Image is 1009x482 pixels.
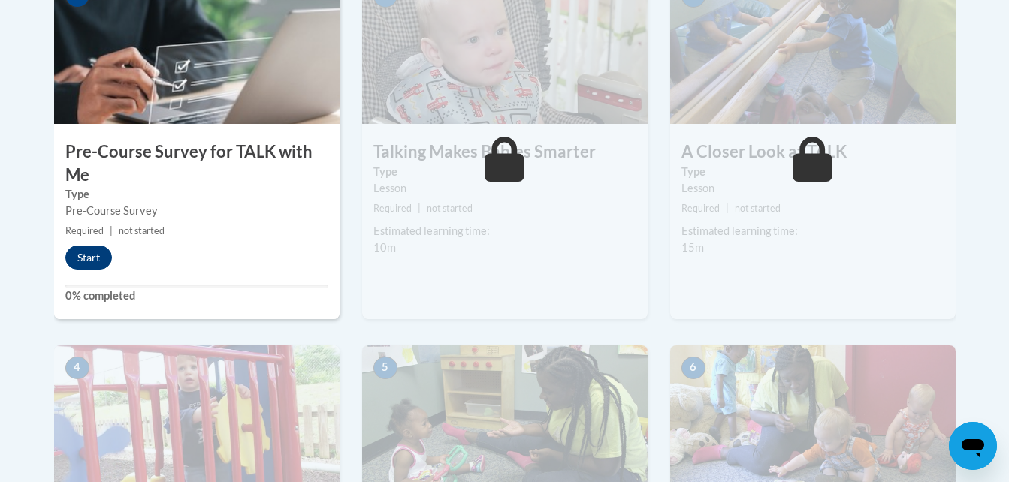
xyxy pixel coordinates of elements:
span: 10m [373,241,396,254]
div: Lesson [373,180,636,197]
label: Type [681,164,944,180]
label: 0% completed [65,288,328,304]
button: Start [65,246,112,270]
span: not started [119,225,165,236]
span: | [726,203,729,214]
label: Type [373,164,636,180]
span: | [418,203,421,214]
span: 5 [373,357,397,379]
div: Estimated learning time: [373,223,636,239]
iframe: Button to launch messaging window [949,422,997,470]
span: not started [427,203,473,214]
span: Required [65,225,104,236]
h3: Talking Makes Babies Smarter [362,140,648,164]
span: not started [735,203,781,214]
div: Pre-Course Survey [65,203,328,219]
span: 4 [65,357,89,379]
span: Required [373,203,412,214]
h3: Pre-Course Survey for TALK with Me [54,140,340,187]
span: 6 [681,357,705,379]
span: | [110,225,113,236]
span: Required [681,203,720,214]
span: 15m [681,241,704,254]
div: Estimated learning time: [681,223,944,239]
label: Type [65,186,328,203]
div: Lesson [681,180,944,197]
h3: A Closer Look at TALK [670,140,956,164]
